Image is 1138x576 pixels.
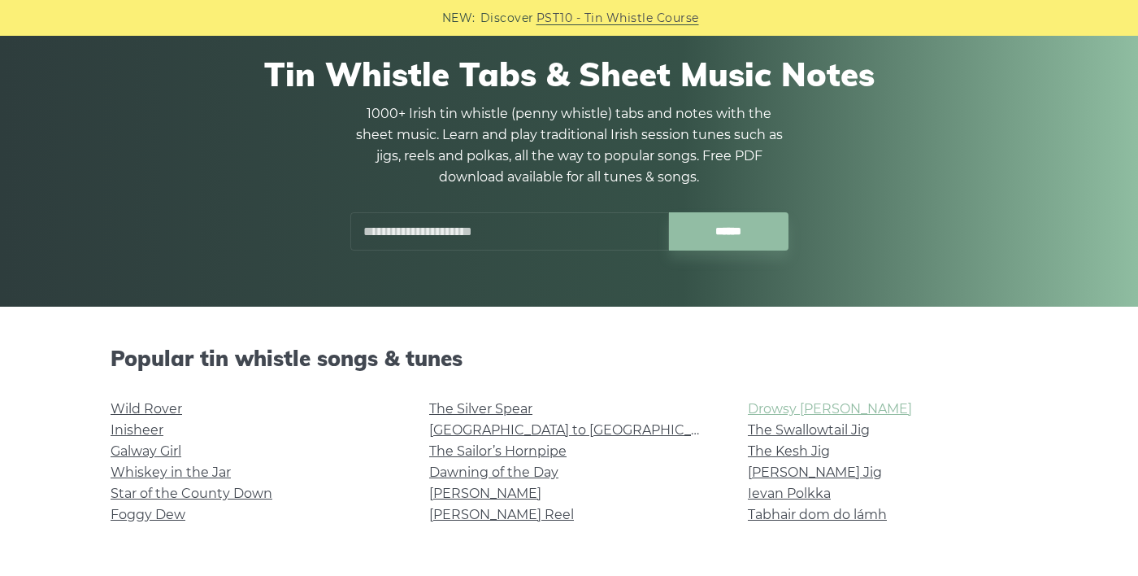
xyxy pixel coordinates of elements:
a: Tabhair dom do lámh [748,507,887,522]
span: Discover [480,9,534,28]
a: [PERSON_NAME] Jig [748,465,882,480]
a: [GEOGRAPHIC_DATA] to [GEOGRAPHIC_DATA] [429,422,729,438]
a: The Kesh Jig [748,443,830,459]
a: The Swallowtail Jig [748,422,870,438]
a: Foggy Dew [111,507,185,522]
a: Ievan Polkka [748,486,831,501]
a: Drowsy [PERSON_NAME] [748,401,912,417]
a: [PERSON_NAME] Reel [429,507,574,522]
a: Galway Girl [111,443,181,459]
a: Star of the County Down [111,486,272,501]
a: The Silver Spear [429,401,532,417]
h2: Popular tin whistle songs & tunes [111,346,1027,371]
p: 1000+ Irish tin whistle (penny whistle) tabs and notes with the sheet music. Learn and play tradi... [350,103,788,188]
span: NEW: [442,9,476,28]
a: Dawning of the Day [429,465,558,480]
a: Inisheer [111,422,163,438]
a: [PERSON_NAME] [429,486,541,501]
a: Whiskey in the Jar [111,465,231,480]
a: PST10 - Tin Whistle Course [536,9,699,28]
a: The Sailor’s Hornpipe [429,443,567,459]
h1: Tin Whistle Tabs & Sheet Music Notes [111,55,1027,94]
a: Wild Rover [111,401,182,417]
